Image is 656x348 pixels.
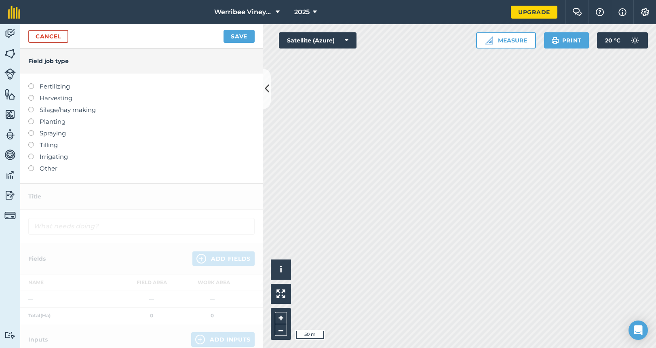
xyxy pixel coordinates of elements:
[28,105,255,115] label: Silage/hay making
[618,7,626,17] img: svg+xml;base64,PHN2ZyB4bWxucz0iaHR0cDovL3d3dy53My5vcmcvMjAwMC9zdmciIHdpZHRoPSIxNyIgaGVpZ2h0PSIxNy...
[28,129,255,138] label: Spraying
[214,7,272,17] span: Werribee Vineyard
[28,164,255,173] label: Other
[28,30,68,43] a: Cancel
[4,129,16,141] img: svg+xml;base64,PD94bWwgdmVyc2lvbj0iMS4wIiBlbmNvZGluZz0idXRmLTgiPz4KPCEtLSBHZW5lcmF0b3I6IEFkb2JlIE...
[28,93,255,103] label: Harvesting
[28,117,255,127] label: Planting
[28,140,255,150] label: Tilling
[280,264,282,274] span: i
[275,312,287,324] button: +
[275,324,287,336] button: –
[605,32,620,49] span: 20 ° C
[28,82,255,91] label: Fertilizing
[4,331,16,339] img: svg+xml;base64,PD94bWwgdmVyc2lvbj0iMS4wIiBlbmNvZGluZz0idXRmLTgiPz4KPCEtLSBHZW5lcmF0b3I6IEFkb2JlIE...
[511,6,557,19] a: Upgrade
[476,32,536,49] button: Measure
[224,30,255,43] button: Save
[485,36,493,44] img: Ruler icon
[4,27,16,40] img: svg+xml;base64,PD94bWwgdmVyc2lvbj0iMS4wIiBlbmNvZGluZz0idXRmLTgiPz4KPCEtLSBHZW5lcmF0b3I6IEFkb2JlIE...
[4,68,16,80] img: svg+xml;base64,PD94bWwgdmVyc2lvbj0iMS4wIiBlbmNvZGluZz0idXRmLTgiPz4KPCEtLSBHZW5lcmF0b3I6IEFkb2JlIE...
[4,108,16,120] img: svg+xml;base64,PHN2ZyB4bWxucz0iaHR0cDovL3d3dy53My5vcmcvMjAwMC9zdmciIHdpZHRoPSI1NiIgaGVpZ2h0PSI2MC...
[4,189,16,201] img: svg+xml;base64,PD94bWwgdmVyc2lvbj0iMS4wIiBlbmNvZGluZz0idXRmLTgiPz4KPCEtLSBHZW5lcmF0b3I6IEFkb2JlIE...
[4,210,16,221] img: svg+xml;base64,PD94bWwgdmVyc2lvbj0iMS4wIiBlbmNvZGluZz0idXRmLTgiPz4KPCEtLSBHZW5lcmF0b3I6IEFkb2JlIE...
[28,57,255,65] h4: Field job type
[271,259,291,280] button: i
[294,7,310,17] span: 2025
[544,32,589,49] button: Print
[276,289,285,298] img: Four arrows, one pointing top left, one top right, one bottom right and the last bottom left
[8,6,20,19] img: fieldmargin Logo
[28,152,255,162] label: Irrigating
[4,149,16,161] img: svg+xml;base64,PD94bWwgdmVyc2lvbj0iMS4wIiBlbmNvZGluZz0idXRmLTgiPz4KPCEtLSBHZW5lcmF0b3I6IEFkb2JlIE...
[279,32,356,49] button: Satellite (Azure)
[627,32,643,49] img: svg+xml;base64,PD94bWwgdmVyc2lvbj0iMS4wIiBlbmNvZGluZz0idXRmLTgiPz4KPCEtLSBHZW5lcmF0b3I6IEFkb2JlIE...
[4,169,16,181] img: svg+xml;base64,PD94bWwgdmVyc2lvbj0iMS4wIiBlbmNvZGluZz0idXRmLTgiPz4KPCEtLSBHZW5lcmF0b3I6IEFkb2JlIE...
[595,8,605,16] img: A question mark icon
[629,321,648,340] div: Open Intercom Messenger
[640,8,650,16] img: A cog icon
[597,32,648,49] button: 20 °C
[551,36,559,45] img: svg+xml;base64,PHN2ZyB4bWxucz0iaHR0cDovL3d3dy53My5vcmcvMjAwMC9zdmciIHdpZHRoPSIxOSIgaGVpZ2h0PSIyNC...
[4,48,16,60] img: svg+xml;base64,PHN2ZyB4bWxucz0iaHR0cDovL3d3dy53My5vcmcvMjAwMC9zdmciIHdpZHRoPSI1NiIgaGVpZ2h0PSI2MC...
[572,8,582,16] img: Two speech bubbles overlapping with the left bubble in the forefront
[4,88,16,100] img: svg+xml;base64,PHN2ZyB4bWxucz0iaHR0cDovL3d3dy53My5vcmcvMjAwMC9zdmciIHdpZHRoPSI1NiIgaGVpZ2h0PSI2MC...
